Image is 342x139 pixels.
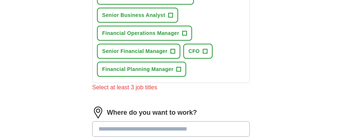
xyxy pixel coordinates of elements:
label: Where do you want to work? [107,108,197,118]
div: Select at least 3 job titles [92,83,250,92]
span: Financial Planning Manager [102,65,173,73]
button: CFO [183,44,213,59]
span: Senior Financial Manager [102,47,168,55]
span: CFO [188,47,200,55]
span: Financial Operations Manager [102,29,179,37]
img: location.png [92,107,104,118]
span: Senior Business Analyst [102,11,165,19]
button: Financial Operations Manager [97,26,192,41]
button: Senior Business Analyst [97,8,178,23]
button: Senior Financial Manager [97,44,180,59]
button: Financial Planning Manager [97,62,186,77]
